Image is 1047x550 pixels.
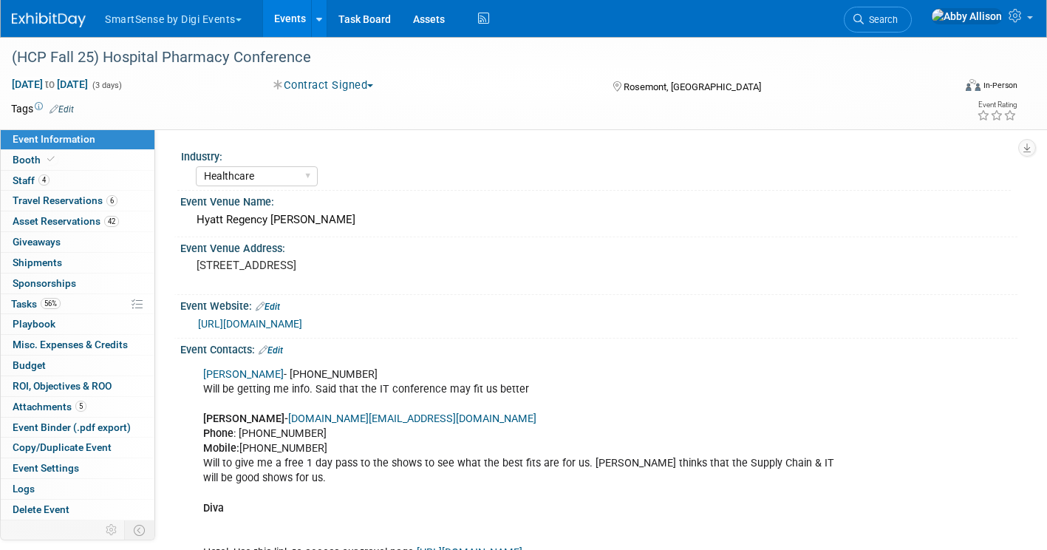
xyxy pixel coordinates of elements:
span: Booth [13,154,58,166]
a: [DOMAIN_NAME][EMAIL_ADDRESS][DOMAIN_NAME] [288,412,536,425]
span: Event Binder (.pdf export) [13,421,131,433]
a: Tasks56% [1,294,154,314]
a: Travel Reservations6 [1,191,154,211]
a: Staff4 [1,171,154,191]
b: Diva [203,502,224,515]
a: [URL][DOMAIN_NAME] [198,318,302,330]
span: Delete Event [13,503,69,515]
span: 56% [41,298,61,309]
a: Budget [1,356,154,376]
span: Logs [13,483,35,495]
div: Event Contacts: [180,339,1017,358]
a: Search [844,7,912,33]
span: 5 [75,401,86,412]
span: to [43,78,57,90]
span: Copy/Duplicate Event [13,441,112,453]
div: Event Website: [180,295,1017,314]
span: Misc. Expenses & Credits [13,339,128,350]
a: Playbook [1,314,154,334]
td: Toggle Event Tabs [125,520,155,540]
div: Event Venue Address: [180,237,1017,256]
a: Edit [256,302,280,312]
span: Budget [13,359,46,371]
span: Event Settings [13,462,79,474]
span: 6 [106,195,117,206]
span: Giveaways [13,236,61,248]
span: Rosemont, [GEOGRAPHIC_DATA] [624,81,761,92]
a: [PERSON_NAME] [203,368,284,381]
div: Event Format [868,77,1017,99]
span: 42 [104,216,119,227]
a: Event Settings [1,458,154,478]
a: ROI, Objectives & ROO [1,376,154,396]
b: [PERSON_NAME]- [203,412,288,425]
a: Giveaways [1,232,154,252]
div: Event Venue Name: [180,191,1017,209]
span: Asset Reservations [13,215,119,227]
div: Industry: [181,146,1011,164]
span: Event Information [13,133,95,145]
span: (3 days) [91,81,122,90]
img: Format-Inperson.png [966,79,981,91]
a: Asset Reservations42 [1,211,154,231]
a: Delete Event [1,500,154,520]
img: ExhibitDay [12,13,86,27]
span: Playbook [13,318,55,330]
b: Phone [203,427,233,440]
a: Edit [259,345,283,356]
a: Booth [1,150,154,170]
a: Misc. Expenses & Credits [1,335,154,355]
span: Attachments [13,401,86,412]
span: Travel Reservations [13,194,117,206]
a: Event Information [1,129,154,149]
pre: [STREET_ADDRESS] [197,259,513,272]
div: In-Person [983,80,1017,91]
div: (HCP Fall 25) Hospital Pharmacy Conference [7,44,932,71]
a: Sponsorships [1,274,154,293]
span: Search [864,14,898,25]
a: Edit [50,104,74,115]
img: Abby Allison [931,8,1003,24]
span: ROI, Objectives & ROO [13,380,112,392]
a: Event Binder (.pdf export) [1,418,154,438]
a: Shipments [1,253,154,273]
td: Tags [11,101,74,116]
a: Logs [1,479,154,499]
span: 4 [38,174,50,186]
span: Shipments [13,257,62,268]
a: Attachments5 [1,397,154,417]
span: [DATE] [DATE] [11,78,89,91]
a: Copy/Duplicate Event [1,438,154,458]
button: Contract Signed [268,78,379,93]
div: Hyatt Regency [PERSON_NAME] [191,208,1006,231]
span: Tasks [11,298,61,310]
div: Event Rating [977,101,1017,109]
i: Booth reservation complete [47,155,55,163]
span: Sponsorships [13,277,76,289]
b: Mobile: [203,442,239,455]
span: Staff [13,174,50,186]
td: Personalize Event Tab Strip [99,520,125,540]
